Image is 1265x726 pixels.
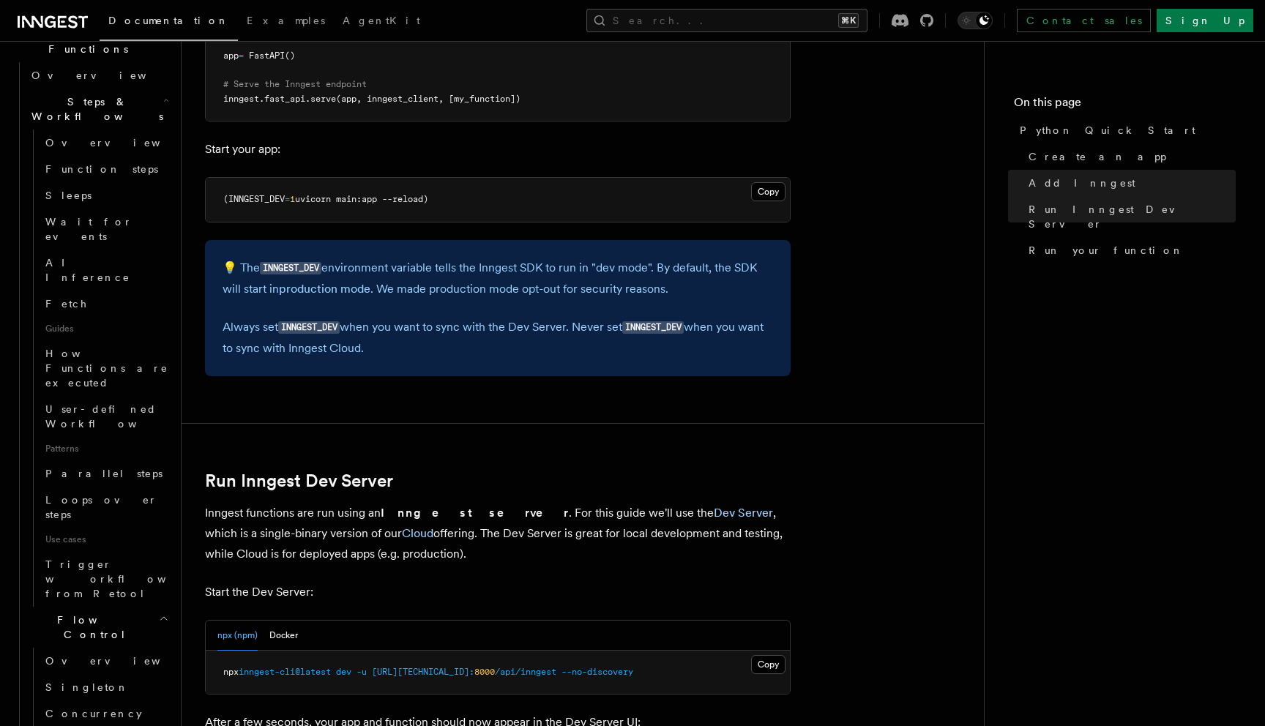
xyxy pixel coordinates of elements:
[1014,94,1236,117] h4: On this page
[45,190,92,201] span: Sleeps
[40,250,172,291] a: AI Inference
[247,15,325,26] span: Examples
[239,667,331,677] span: inngest-cli@latest
[259,94,264,104] span: .
[45,137,196,149] span: Overview
[264,94,305,104] span: fast_api
[285,50,295,61] span: ()
[40,487,172,528] a: Loops over steps
[45,681,129,693] span: Singleton
[223,317,773,359] p: Always set when you want to sync with the Dev Server. Never set when you want to sync with Innges...
[26,62,172,89] a: Overview
[45,558,206,599] span: Trigger workflows from Retool
[260,262,321,274] code: INNGEST_DEV
[495,667,556,677] span: /api/inngest
[269,621,298,651] button: Docker
[26,613,159,642] span: Flow Control
[45,708,142,719] span: Concurrency
[334,4,429,40] a: AgentKit
[958,12,993,29] button: Toggle dark mode
[205,503,791,564] p: Inngest functions are run using an . For this guide we'll use the , which is a single-binary vers...
[40,317,172,340] span: Guides
[12,27,158,56] span: Inngest Functions
[357,667,367,677] span: -u
[305,94,310,104] span: .
[372,667,474,677] span: [URL][TECHNICAL_ID]:
[45,298,88,310] span: Fetch
[26,130,172,607] div: Steps & Workflows
[40,130,172,156] a: Overview
[45,216,133,242] span: Wait for events
[40,340,172,396] a: How Functions are executed
[239,50,244,61] span: =
[1020,123,1195,138] span: Python Quick Start
[45,403,177,430] span: User-defined Workflows
[278,321,340,334] code: INNGEST_DEV
[223,667,239,677] span: npx
[1029,149,1166,164] span: Create an app
[381,506,569,520] strong: Inngest server
[26,94,163,124] span: Steps & Workflows
[205,582,791,602] p: Start the Dev Server:
[474,667,495,677] span: 8000
[1157,9,1253,32] a: Sign Up
[26,607,172,648] button: Flow Control
[45,655,196,667] span: Overview
[1023,170,1236,196] a: Add Inngest
[238,4,334,40] a: Examples
[336,667,351,677] span: dev
[40,396,172,437] a: User-defined Workflows
[45,468,163,479] span: Parallel steps
[310,94,336,104] span: serve
[1023,196,1236,237] a: Run Inngest Dev Server
[290,194,295,204] span: 1
[751,182,786,201] button: Copy
[45,163,158,175] span: Function steps
[40,156,172,182] a: Function steps
[1023,143,1236,170] a: Create an app
[279,282,370,296] a: production mode
[714,506,773,520] a: Dev Server
[205,139,791,160] p: Start your app:
[205,471,393,491] a: Run Inngest Dev Server
[1029,243,1184,258] span: Run your function
[40,674,172,700] a: Singleton
[249,50,285,61] span: FastAPI
[1029,176,1135,190] span: Add Inngest
[1029,202,1236,231] span: Run Inngest Dev Server
[402,526,433,540] a: Cloud
[100,4,238,41] a: Documentation
[1017,9,1151,32] a: Contact sales
[40,460,172,487] a: Parallel steps
[45,494,157,520] span: Loops over steps
[223,258,773,299] p: 💡 The environment variable tells the Inngest SDK to run in "dev mode". By default, the SDK will s...
[751,655,786,674] button: Copy
[586,9,867,32] button: Search...⌘K
[223,94,259,104] span: inngest
[40,437,172,460] span: Patterns
[108,15,229,26] span: Documentation
[12,21,172,62] button: Inngest Functions
[40,648,172,674] a: Overview
[336,94,520,104] span: (app, inngest_client, [my_function])
[26,89,172,130] button: Steps & Workflows
[838,13,859,28] kbd: ⌘K
[1023,237,1236,263] a: Run your function
[217,621,258,651] button: npx (npm)
[40,209,172,250] a: Wait for events
[31,70,182,81] span: Overview
[561,667,633,677] span: --no-discovery
[40,528,172,551] span: Use cases
[45,348,168,389] span: How Functions are executed
[285,194,290,204] span: =
[40,182,172,209] a: Sleeps
[40,551,172,607] a: Trigger workflows from Retool
[295,194,428,204] span: uvicorn main:app --reload)
[45,257,130,283] span: AI Inference
[1014,117,1236,143] a: Python Quick Start
[223,50,239,61] span: app
[622,321,684,334] code: INNGEST_DEV
[223,79,367,89] span: # Serve the Inngest endpoint
[223,194,285,204] span: (INNGEST_DEV
[40,291,172,317] a: Fetch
